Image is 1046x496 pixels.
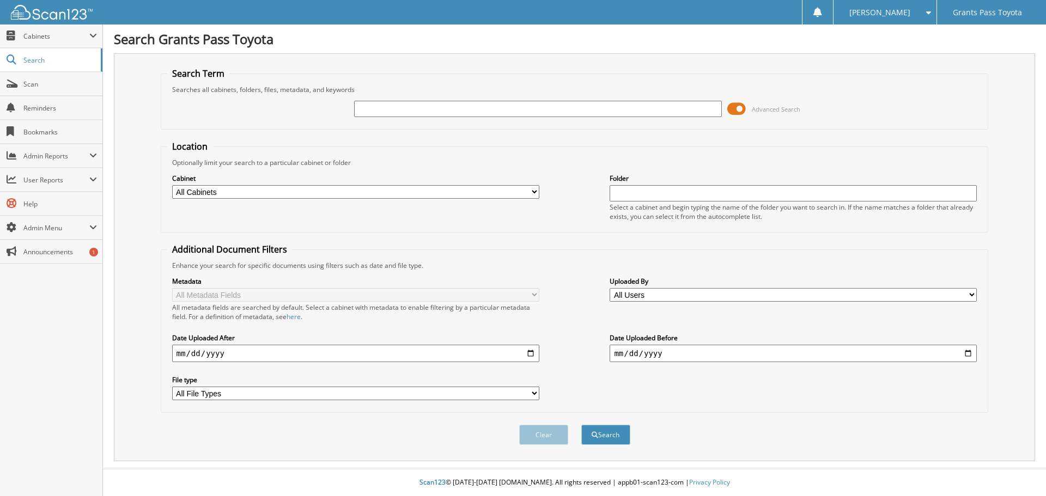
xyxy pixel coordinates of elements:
[23,103,97,113] span: Reminders
[519,425,568,445] button: Clear
[610,174,977,183] label: Folder
[172,174,539,183] label: Cabinet
[167,68,230,79] legend: Search Term
[172,375,539,384] label: File type
[287,312,301,321] a: here
[89,248,98,256] div: 1
[172,277,539,286] label: Metadata
[23,56,95,65] span: Search
[23,199,97,209] span: Help
[23,79,97,89] span: Scan
[167,85,983,94] div: Searches all cabinets, folders, files, metadata, and keywords
[23,175,89,185] span: User Reports
[849,9,910,16] span: [PERSON_NAME]
[172,345,539,362] input: start
[167,261,983,270] div: Enhance your search for specific documents using filters such as date and file type.
[23,32,89,41] span: Cabinets
[114,30,1035,48] h1: Search Grants Pass Toyota
[11,5,93,20] img: scan123-logo-white.svg
[103,469,1046,496] div: © [DATE]-[DATE] [DOMAIN_NAME]. All rights reserved | appb01-scan123-com |
[953,9,1022,16] span: Grants Pass Toyota
[610,345,977,362] input: end
[419,477,446,487] span: Scan123
[172,333,539,342] label: Date Uploaded After
[23,127,97,137] span: Bookmarks
[167,243,293,255] legend: Additional Document Filters
[23,247,97,256] span: Announcements
[610,277,977,286] label: Uploaded By
[610,203,977,221] div: Select a cabinet and begin typing the name of the folder you want to search in. If the name match...
[610,333,977,342] label: Date Uploaded Before
[23,151,89,161] span: Admin Reports
[167,158,983,167] div: Optionally limit your search to a particular cabinet or folder
[167,140,213,152] legend: Location
[689,477,730,487] a: Privacy Policy
[752,105,800,113] span: Advanced Search
[581,425,630,445] button: Search
[172,303,539,321] div: All metadata fields are searched by default. Select a cabinet with metadata to enable filtering b...
[23,223,89,232] span: Admin Menu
